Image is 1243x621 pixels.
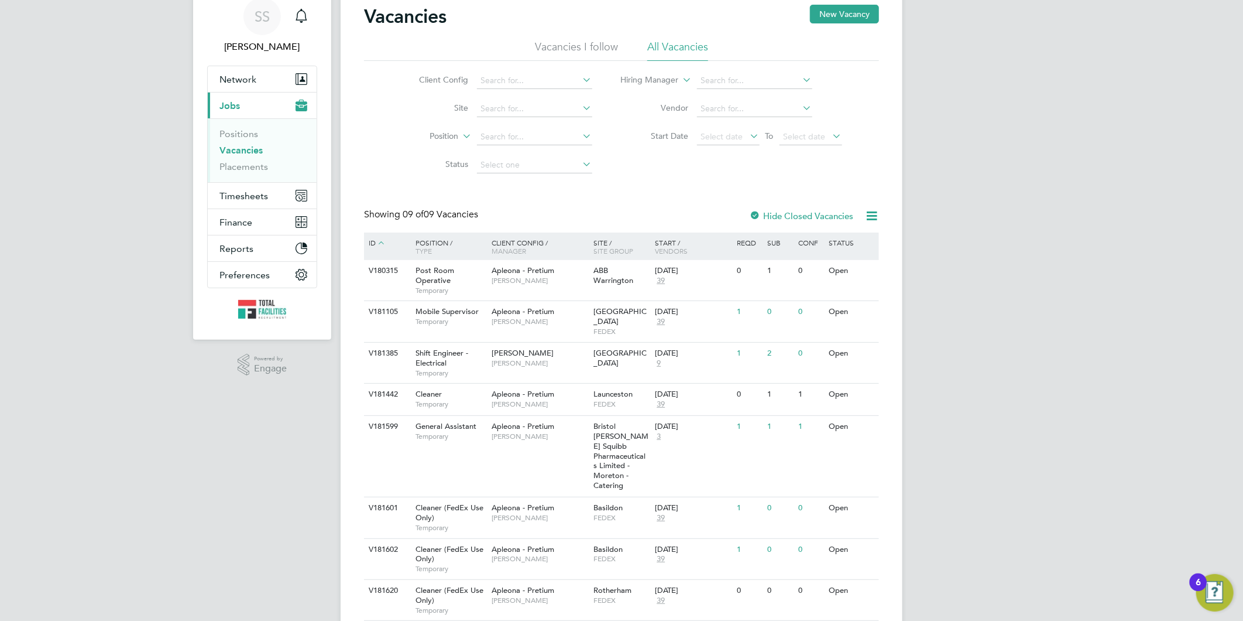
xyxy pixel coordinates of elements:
[734,384,764,405] div: 0
[416,389,442,399] span: Cleaner
[492,389,554,399] span: Apleona - Pretium
[364,209,480,221] div: Showing
[734,301,764,323] div: 1
[492,265,554,275] span: Apleona - Pretium
[219,128,258,139] a: Positions
[492,306,554,316] span: Apleona - Pretium
[219,145,263,156] a: Vacancies
[701,131,743,142] span: Select date
[255,9,270,24] span: SS
[655,400,667,410] span: 39
[401,74,469,85] label: Client Config
[594,327,650,336] span: FEDEX
[401,159,469,169] label: Status
[826,233,877,253] div: Status
[364,5,447,28] h2: Vacancies
[219,269,270,281] span: Preferences
[207,300,317,319] a: Go to home page
[594,400,650,409] span: FEDEX
[416,286,486,295] span: Temporary
[492,513,588,523] span: [PERSON_NAME]
[492,503,554,513] span: Apleona - Pretium
[594,389,633,399] span: Launceston
[749,210,853,221] label: Hide Closed Vacancies
[477,73,592,89] input: Search for...
[655,317,667,327] span: 39
[492,359,588,368] span: [PERSON_NAME]
[765,384,795,405] div: 1
[1196,574,1234,612] button: Open Resource Center, 6 new notifications
[1196,582,1201,598] div: 6
[655,596,667,606] span: 39
[594,421,649,490] span: Bristol [PERSON_NAME] Squibb Pharmaceuticals Limited - Moreton - Catering
[208,66,317,92] button: Network
[826,343,877,364] div: Open
[416,523,486,533] span: Temporary
[734,539,764,561] div: 1
[655,276,667,286] span: 39
[416,348,468,368] span: Shift Engineer - Electrical
[655,503,731,513] div: [DATE]
[655,586,731,596] div: [DATE]
[492,585,554,595] span: Apleona - Pretium
[477,101,592,117] input: Search for...
[416,503,483,523] span: Cleaner (FedEx Use Only)
[254,354,287,364] span: Powered by
[208,183,317,209] button: Timesheets
[366,343,407,364] div: V181385
[655,390,731,400] div: [DATE]
[826,580,877,602] div: Open
[795,233,826,253] div: Conf
[219,217,252,228] span: Finance
[416,306,479,316] span: Mobile Supervisor
[416,265,454,285] span: Post Room Operative
[208,236,317,261] button: Reports
[492,317,588,326] span: [PERSON_NAME]
[734,497,764,519] div: 1
[366,416,407,438] div: V181599
[492,596,588,605] span: [PERSON_NAME]
[697,73,812,89] input: Search for...
[219,100,240,111] span: Jobs
[652,233,734,261] div: Start /
[416,585,483,605] span: Cleaner (FedEx Use Only)
[416,544,483,564] span: Cleaner (FedEx Use Only)
[594,554,650,564] span: FEDEX
[492,348,554,358] span: [PERSON_NAME]
[594,596,650,605] span: FEDEX
[810,5,879,23] button: New Vacancy
[254,364,287,374] span: Engage
[594,585,632,595] span: Rotherham
[416,432,486,441] span: Temporary
[621,103,689,113] label: Vendor
[238,300,286,319] img: tfrecruitment-logo-retina.png
[655,432,662,442] span: 3
[492,246,526,255] span: Manager
[477,129,592,145] input: Search for...
[208,118,317,182] div: Jobs
[594,348,647,368] span: [GEOGRAPHIC_DATA]
[826,539,877,561] div: Open
[238,354,287,376] a: Powered byEngage
[655,266,731,276] div: [DATE]
[492,544,554,554] span: Apleona - Pretium
[416,421,476,431] span: General Assistant
[795,301,826,323] div: 0
[795,384,826,405] div: 1
[219,161,268,172] a: Placements
[208,93,317,118] button: Jobs
[492,400,588,409] span: [PERSON_NAME]
[416,400,486,409] span: Temporary
[366,580,407,602] div: V181620
[416,606,486,615] span: Temporary
[366,384,407,405] div: V181442
[594,544,623,554] span: Basildon
[594,513,650,523] span: FEDEX
[826,301,877,323] div: Open
[403,209,424,220] span: 09 of
[477,157,592,173] input: Select one
[403,209,478,220] span: 09 Vacancies
[219,243,253,254] span: Reports
[416,564,486,574] span: Temporary
[734,260,764,282] div: 0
